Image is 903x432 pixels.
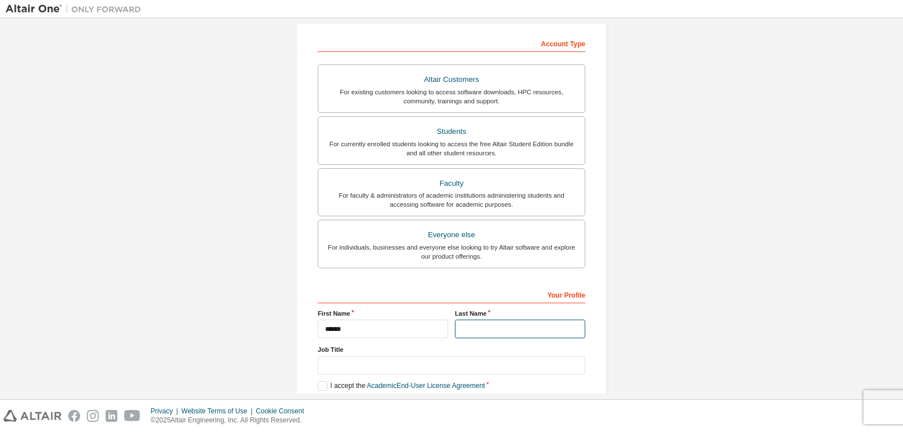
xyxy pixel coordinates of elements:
[367,382,485,390] a: Academic End-User License Agreement
[68,410,80,422] img: facebook.svg
[6,3,147,15] img: Altair One
[256,407,310,416] div: Cookie Consent
[87,410,99,422] img: instagram.svg
[325,88,578,106] div: For existing customers looking to access software downloads, HPC resources, community, trainings ...
[325,139,578,158] div: For currently enrolled students looking to access the free Altair Student Edition bundle and all ...
[151,407,181,416] div: Privacy
[106,410,117,422] img: linkedin.svg
[318,34,585,52] div: Account Type
[318,285,585,303] div: Your Profile
[318,309,448,318] label: First Name
[181,407,256,416] div: Website Terms of Use
[325,72,578,88] div: Altair Customers
[151,416,311,425] p: © 2025 Altair Engineering, Inc. All Rights Reserved.
[318,381,485,391] label: I accept the
[325,176,578,191] div: Faculty
[124,410,141,422] img: youtube.svg
[325,191,578,209] div: For faculty & administrators of academic institutions administering students and accessing softwa...
[3,410,62,422] img: altair_logo.svg
[325,243,578,261] div: For individuals, businesses and everyone else looking to try Altair software and explore our prod...
[325,227,578,243] div: Everyone else
[455,309,585,318] label: Last Name
[325,124,578,139] div: Students
[318,345,585,354] label: Job Title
